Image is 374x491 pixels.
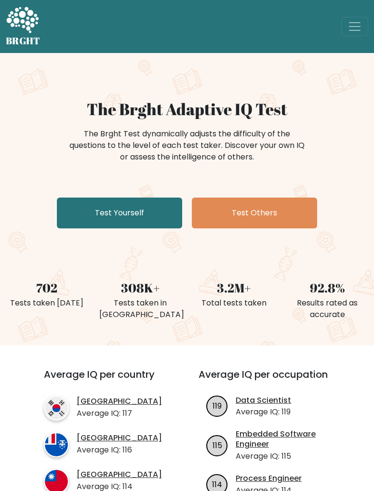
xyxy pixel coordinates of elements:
a: Test Others [192,198,317,228]
text: 119 [213,400,222,411]
a: [GEOGRAPHIC_DATA] [77,433,162,443]
a: Test Yourself [57,198,182,228]
div: Total tests taken [193,297,275,309]
text: 114 [212,479,222,490]
a: [GEOGRAPHIC_DATA] [77,470,162,480]
div: Tests taken [DATE] [6,297,88,309]
div: 702 [6,279,88,297]
div: 308K+ [99,279,181,297]
div: The Brght Test dynamically adjusts the difficulty of the questions to the level of each test take... [67,128,307,163]
h1: The Brght Adaptive IQ Test [6,99,368,119]
img: country [44,396,69,421]
div: Results rated as accurate [286,297,368,320]
text: 115 [213,440,222,451]
p: Average IQ: 117 [77,408,162,419]
p: Average IQ: 115 [236,451,342,462]
h3: Average IQ per country [44,369,164,392]
p: Average IQ: 116 [77,444,162,456]
img: country [44,432,69,457]
a: Embedded Software Engineer [236,429,342,450]
h5: BRGHT [6,35,40,47]
a: BRGHT [6,4,40,49]
h3: Average IQ per occupation [199,369,342,392]
div: 92.8% [286,279,368,297]
a: Data Scientist [236,396,291,406]
a: [GEOGRAPHIC_DATA] [77,397,162,407]
a: Process Engineer [236,474,302,484]
div: Tests taken in [GEOGRAPHIC_DATA] [99,297,181,320]
button: Toggle navigation [341,17,368,36]
p: Average IQ: 119 [236,406,291,418]
div: 3.2M+ [193,279,275,297]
